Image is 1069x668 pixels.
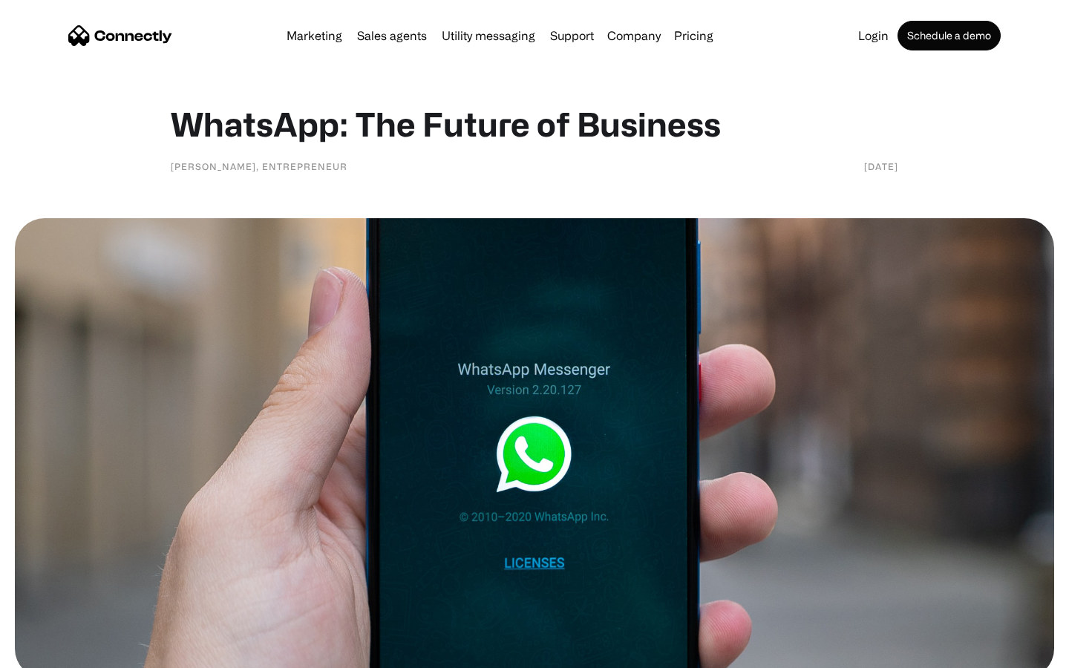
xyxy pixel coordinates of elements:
div: [DATE] [864,159,898,174]
a: Marketing [281,30,348,42]
aside: Language selected: English [15,642,89,663]
div: Company [607,25,661,46]
h1: WhatsApp: The Future of Business [171,104,898,144]
a: Login [852,30,895,42]
a: Sales agents [351,30,433,42]
a: Schedule a demo [898,21,1001,50]
ul: Language list [30,642,89,663]
a: Support [544,30,600,42]
a: Pricing [668,30,719,42]
div: [PERSON_NAME], Entrepreneur [171,159,347,174]
a: Utility messaging [436,30,541,42]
